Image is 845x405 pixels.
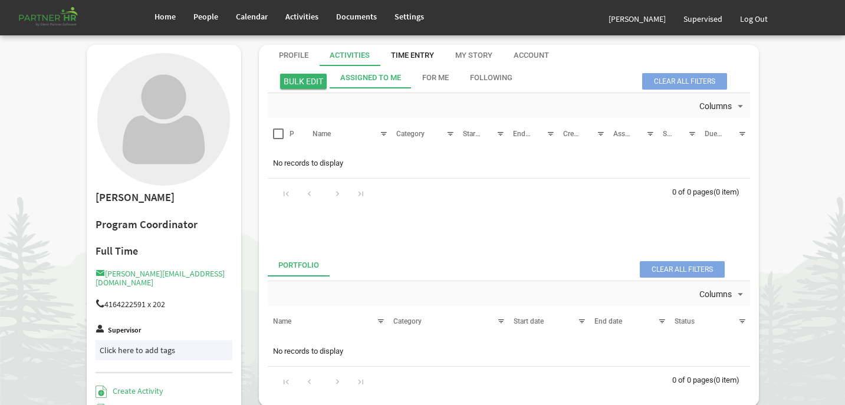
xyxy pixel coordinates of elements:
div: Columns [698,93,748,118]
span: People [193,11,218,22]
a: Create Activity [96,386,163,396]
div: Go to next page [330,185,346,201]
div: Assigned To Me [340,73,401,84]
h2: Program Coordinator [96,219,233,231]
div: Following [470,73,512,84]
div: Time Entry [391,50,434,61]
a: Log Out [731,2,777,35]
span: Activities [285,11,318,22]
td: No records to display [268,152,750,174]
span: Documents [336,11,377,22]
button: Columns [698,99,748,114]
span: End date [513,130,541,138]
span: Status [663,130,683,138]
h4: Full Time [96,245,233,257]
span: BULK EDIT [280,74,327,89]
button: Columns [698,287,748,302]
div: Go to next page [330,373,346,389]
label: Supervisor [108,327,141,334]
span: Calendar [236,11,268,22]
span: Settings [394,11,424,22]
div: Go to last page [353,185,369,201]
div: tab-header [268,255,750,276]
span: Created for [563,130,598,138]
span: Name [273,317,291,325]
div: 0 of 0 pages (0 item) [672,179,750,203]
div: Go to previous page [301,185,317,201]
span: Name [313,130,331,138]
span: 0 of 0 pages [672,187,714,196]
span: Due Date [705,130,733,138]
a: Supervised [675,2,731,35]
span: P [290,130,294,138]
div: Portfolio [278,260,319,271]
span: Columns [698,99,733,114]
div: Account [514,50,549,61]
div: Go to last page [353,373,369,389]
span: Home [154,11,176,22]
div: Activities [330,50,370,61]
span: Supervised [683,14,722,24]
img: Create Activity [96,386,107,398]
span: Start date [514,317,544,325]
span: (0 item) [714,187,739,196]
span: Status [675,317,695,325]
span: End date [594,317,622,325]
div: tab-header [268,45,768,66]
h5: 4164222591 x 202 [96,299,233,309]
span: (0 item) [714,376,739,384]
span: Clear all filters [640,261,725,278]
span: Category [393,317,422,325]
td: No records to display [268,340,750,363]
span: Category [396,130,425,138]
h2: [PERSON_NAME] [96,192,233,204]
a: [PERSON_NAME][EMAIL_ADDRESS][DOMAIN_NAME] [96,268,225,288]
div: Click here to add tags [100,344,229,356]
div: 0 of 0 pages (0 item) [672,367,750,391]
div: Go to first page [278,185,294,201]
span: Start date [463,130,493,138]
span: Clear all filters [642,73,727,90]
div: Go to first page [278,373,294,389]
div: For Me [422,73,449,84]
div: Columns [698,281,748,306]
div: My Story [455,50,492,61]
div: Go to previous page [301,373,317,389]
span: Assigned to [613,130,651,138]
span: Columns [698,287,733,302]
div: Profile [279,50,308,61]
div: tab-header [330,67,812,88]
img: User with no profile picture [97,53,230,186]
a: [PERSON_NAME] [600,2,675,35]
span: 0 of 0 pages [672,376,714,384]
